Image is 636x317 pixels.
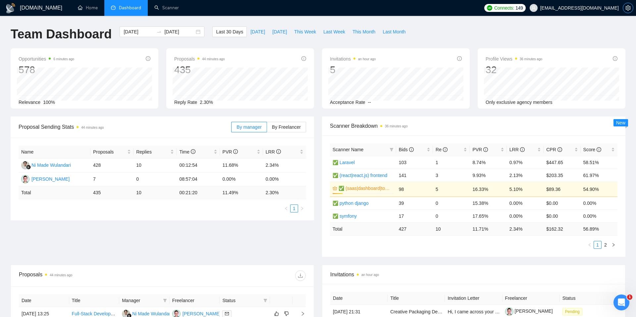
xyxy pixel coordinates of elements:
[276,149,281,154] span: info-circle
[470,156,506,169] td: 8.74%
[581,182,617,197] td: 54.90%
[272,28,287,35] span: [DATE]
[191,149,195,154] span: info-circle
[507,222,544,235] td: 2.34 %
[220,172,263,186] td: 0.00%
[323,28,345,35] span: Last Week
[31,175,70,183] div: [PERSON_NAME]
[457,56,462,61] span: info-circle
[616,120,625,125] span: New
[544,156,580,169] td: $447.65
[19,294,69,307] th: Date
[90,186,133,199] td: 435
[111,5,116,10] span: dashboard
[581,169,617,182] td: 61.97%
[163,298,167,302] span: filter
[247,26,269,37] button: [DATE]
[162,295,168,305] span: filter
[544,182,580,197] td: $89.36
[263,158,306,172] td: 2.34%
[212,26,247,37] button: Last 30 Days
[19,123,231,131] span: Proposal Sending Stats
[486,55,542,63] span: Profile Views
[298,204,306,212] li: Next Page
[119,5,141,11] span: Dashboard
[483,147,488,152] span: info-circle
[486,100,553,105] span: Only exclusive agency members
[445,292,502,305] th: Invitation Letter
[216,28,243,35] span: Last 30 Days
[487,5,492,11] img: upwork-logo.png
[274,311,279,316] span: like
[390,148,394,152] span: filter
[177,172,220,186] td: 08:57:04
[19,55,74,63] span: Opportunities
[269,26,291,37] button: [DATE]
[609,241,617,249] button: right
[220,158,263,172] td: 11.68%
[433,182,470,197] td: 5
[31,161,71,169] div: Ni Made Wulandari
[330,270,617,279] span: Invitations
[333,186,337,191] span: crown
[179,149,195,155] span: Time
[146,56,150,61] span: info-circle
[544,209,580,222] td: $0.00
[133,158,177,172] td: 10
[330,222,396,235] td: Total
[119,294,170,307] th: Manager
[124,28,154,35] input: Start date
[396,222,433,235] td: 427
[472,147,488,152] span: PVR
[202,57,225,61] time: 44 minutes ago
[581,222,617,235] td: 56.89 %
[388,145,395,155] span: filter
[295,311,305,316] span: right
[222,297,261,304] span: Status
[358,57,376,61] time: an hour ago
[560,292,617,305] th: Status
[557,147,562,152] span: info-circle
[562,308,582,315] span: Pending
[594,241,602,249] li: 1
[174,64,225,76] div: 435
[290,204,298,212] li: 1
[507,169,544,182] td: 2.13%
[602,241,609,249] li: 2
[5,3,16,14] img: logo
[433,209,470,222] td: 0
[122,297,160,304] span: Manager
[263,172,306,186] td: 0.00%
[627,294,632,300] span: 1
[470,222,506,235] td: 11.71 %
[433,197,470,209] td: 0
[433,156,470,169] td: 1
[396,169,433,182] td: 141
[50,273,72,277] time: 44 minutes ago
[623,5,633,11] a: setting
[21,175,29,183] img: EP
[602,241,609,249] a: 2
[330,100,365,105] span: Acceptance Rate
[291,205,298,212] a: 1
[586,241,594,249] button: left
[544,222,580,235] td: $ 162.32
[505,307,513,316] img: c1zGJ9btjoWUYXFt9T2l-lKm1wf_Q1Hg0frbz9aT2AMgL8nSaxEnolXP9hL4lNyRYq
[494,4,514,12] span: Connects:
[156,29,162,34] span: swap-right
[390,309,551,314] a: Creative Packaging Designer for Premium Skincare Patches (Long-Term Work
[250,28,265,35] span: [DATE]
[562,309,585,314] a: Pending
[520,57,542,61] time: 36 minutes ago
[546,147,562,152] span: CPR
[597,147,601,152] span: info-circle
[505,308,553,314] a: [PERSON_NAME]
[19,100,40,105] span: Relevance
[515,4,523,12] span: 149
[396,209,433,222] td: 17
[330,292,388,305] th: Date
[164,28,194,35] input: End date
[399,147,414,152] span: Bids
[509,147,525,152] span: LRR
